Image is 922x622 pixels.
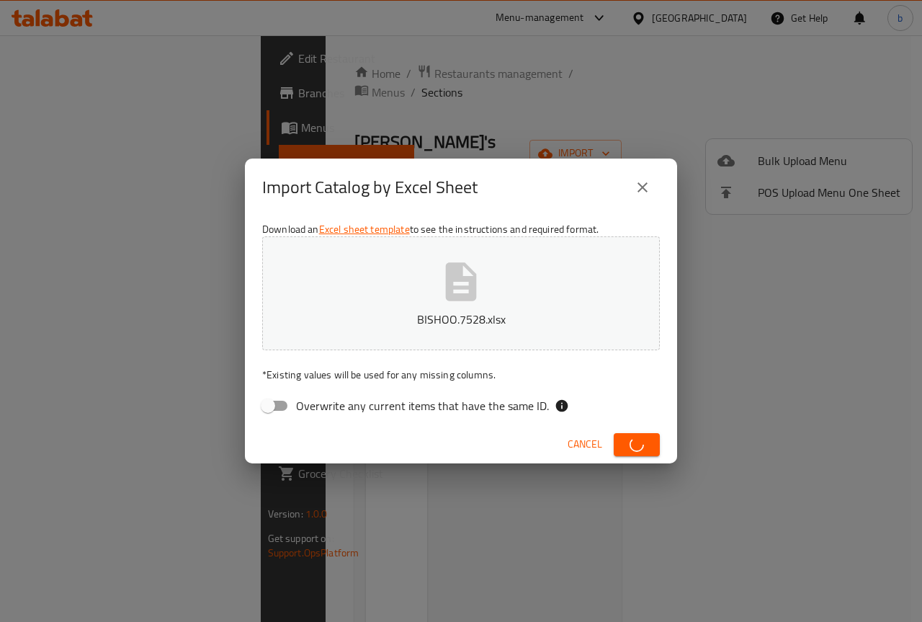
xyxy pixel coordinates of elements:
button: BISHOO.7528.xlsx [262,236,660,350]
span: Overwrite any current items that have the same ID. [296,397,549,414]
div: Download an to see the instructions and required format. [245,216,677,425]
a: Excel sheet template [319,220,410,239]
p: BISHOO.7528.xlsx [285,311,637,328]
p: Existing values will be used for any missing columns. [262,368,660,382]
span: Cancel [568,435,602,453]
button: Cancel [562,431,608,458]
button: close [625,170,660,205]
h2: Import Catalog by Excel Sheet [262,176,478,199]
